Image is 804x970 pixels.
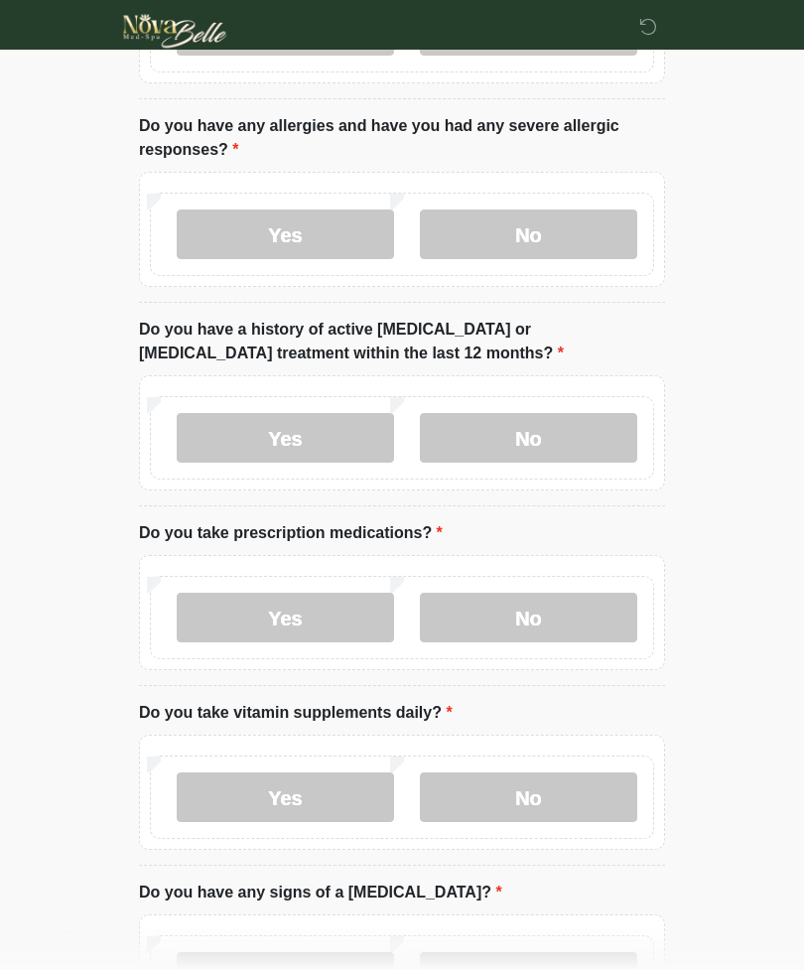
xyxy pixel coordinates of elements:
[139,115,665,163] label: Do you have any allergies and have you had any severe allergic responses?
[177,210,394,260] label: Yes
[139,319,665,366] label: Do you have a history of active [MEDICAL_DATA] or [MEDICAL_DATA] treatment within the last 12 mon...
[139,522,443,546] label: Do you take prescription medications?
[139,702,453,726] label: Do you take vitamin supplements daily?
[420,210,637,260] label: No
[420,594,637,643] label: No
[177,414,394,464] label: Yes
[177,594,394,643] label: Yes
[139,882,502,905] label: Do you have any signs of a [MEDICAL_DATA]?
[420,414,637,464] label: No
[119,15,231,49] img: Novabelle medspa Logo
[420,773,637,823] label: No
[177,773,394,823] label: Yes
